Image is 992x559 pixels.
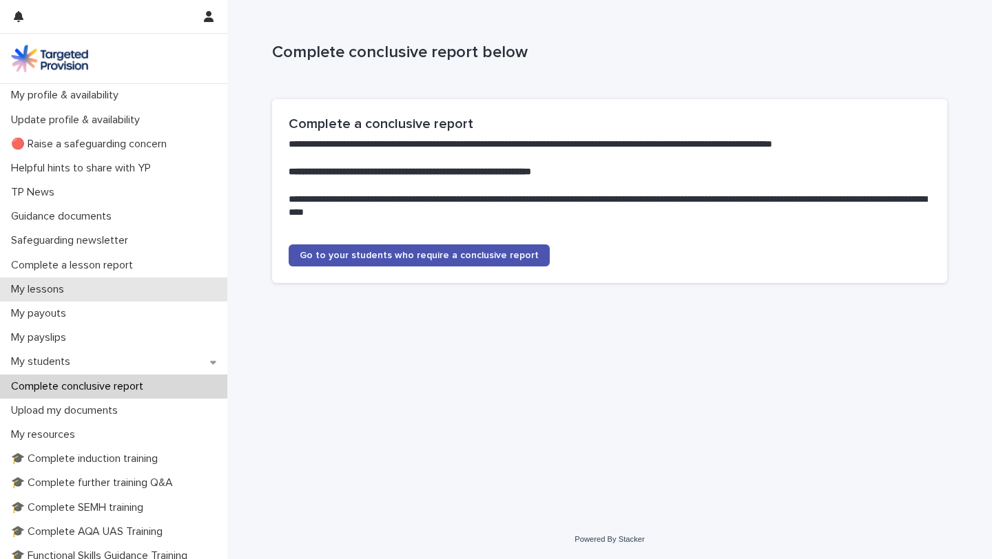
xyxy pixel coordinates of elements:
[6,186,65,199] p: TP News
[6,234,139,247] p: Safeguarding newsletter
[272,43,942,63] p: Complete conclusive report below
[6,259,144,272] p: Complete a lesson report
[6,476,184,489] p: 🎓 Complete further training Q&A
[6,331,77,344] p: My payslips
[6,283,75,296] p: My lessons
[6,525,174,538] p: 🎓 Complete AQA UAS Training
[6,138,178,151] p: 🔴 Raise a safeguarding concern
[6,210,123,223] p: Guidance documents
[289,116,931,132] h2: Complete a conclusive report
[6,501,154,514] p: 🎓 Complete SEMH training
[6,114,151,127] p: Update profile & availability
[6,404,129,417] p: Upload my documents
[575,535,644,543] a: Powered By Stacker
[6,307,77,320] p: My payouts
[6,355,81,368] p: My students
[300,251,539,260] span: Go to your students who require a conclusive report
[11,45,88,72] img: M5nRWzHhSzIhMunXDL62
[6,380,154,393] p: Complete conclusive report
[289,244,550,266] a: Go to your students who require a conclusive report
[6,89,130,102] p: My profile & availability
[6,162,162,175] p: Helpful hints to share with YP
[6,428,86,441] p: My resources
[6,452,169,465] p: 🎓 Complete induction training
